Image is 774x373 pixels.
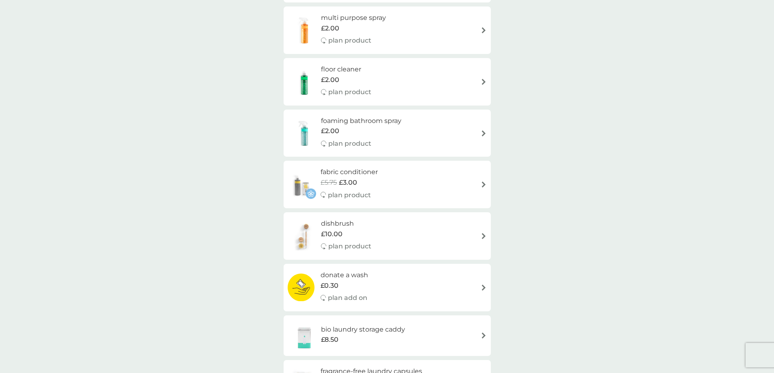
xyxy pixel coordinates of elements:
[321,177,337,188] span: £5.75
[481,27,487,33] img: arrow right
[481,130,487,136] img: arrow right
[288,273,315,302] img: donate a wash
[288,222,321,250] img: dishbrush
[321,75,339,85] span: £2.00
[328,190,371,201] p: plan product
[321,116,401,126] h6: foaming bathroom spray
[321,324,405,335] h6: bio laundry storage caddy
[288,67,321,96] img: floor cleaner
[321,126,339,136] span: £2.00
[321,229,343,239] span: £10.00
[481,79,487,85] img: arrow right
[321,334,338,345] span: £8.50
[339,177,357,188] span: £3.00
[321,280,338,291] span: £0.30
[288,16,321,45] img: multi purpose spray
[288,321,321,350] img: bio laundry storage caddy
[328,241,371,252] p: plan product
[328,35,371,46] p: plan product
[481,233,487,239] img: arrow right
[481,181,487,188] img: arrow right
[321,270,368,280] h6: donate a wash
[328,87,371,97] p: plan product
[328,138,371,149] p: plan product
[328,293,367,303] p: plan add on
[321,218,371,229] h6: dishbrush
[321,23,339,34] span: £2.00
[321,64,371,75] h6: floor cleaner
[321,167,378,177] h6: fabric conditioner
[288,170,316,199] img: fabric conditioner
[321,13,386,23] h6: multi purpose spray
[481,285,487,291] img: arrow right
[481,332,487,339] img: arrow right
[288,119,321,147] img: foaming bathroom spray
